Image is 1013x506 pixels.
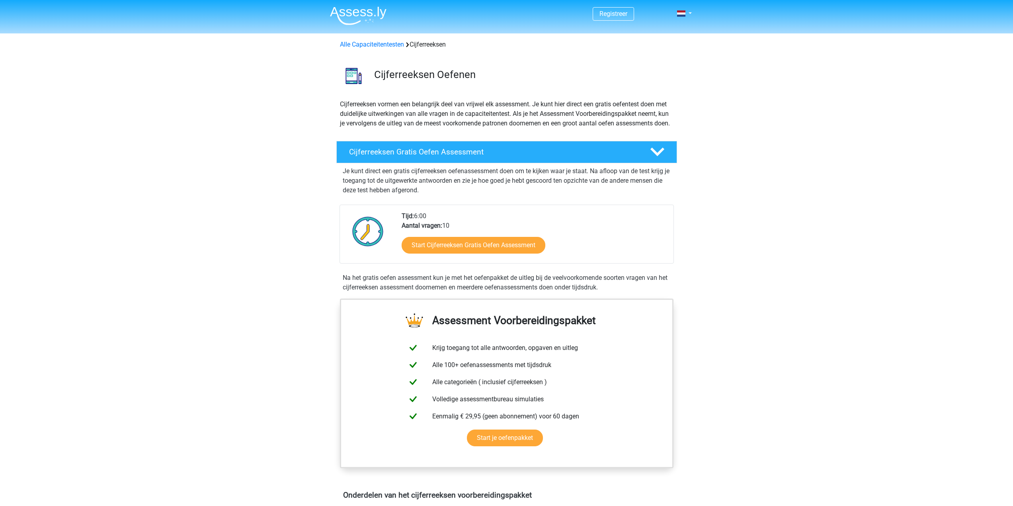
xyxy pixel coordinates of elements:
div: Cijferreeksen [337,40,677,49]
a: Registreer [599,10,627,18]
b: Aantal vragen: [402,222,442,229]
div: Na het gratis oefen assessment kun je met het oefenpakket de uitleg bij de veelvoorkomende soorte... [340,273,674,292]
h4: Onderdelen van het cijferreeksen voorbereidingspakket [343,490,670,500]
h3: Cijferreeksen Oefenen [374,68,671,81]
img: cijferreeksen [337,59,371,93]
div: 6:00 10 [396,211,673,263]
a: Cijferreeksen Gratis Oefen Assessment [333,141,680,163]
a: Start Cijferreeksen Gratis Oefen Assessment [402,237,545,254]
p: Cijferreeksen vormen een belangrijk deel van vrijwel elk assessment. Je kunt hier direct een grat... [340,100,673,128]
h4: Cijferreeksen Gratis Oefen Assessment [349,147,637,156]
b: Tijd: [402,212,414,220]
img: Assessly [330,6,386,25]
p: Je kunt direct een gratis cijferreeksen oefenassessment doen om te kijken waar je staat. Na afloo... [343,166,671,195]
a: Start je oefenpakket [467,430,543,446]
img: Klok [348,211,388,251]
a: Alle Capaciteitentesten [340,41,404,48]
